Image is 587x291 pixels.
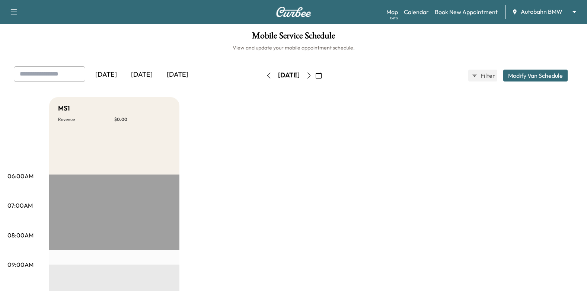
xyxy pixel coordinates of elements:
[7,44,580,51] h6: View and update your mobile appointment schedule.
[7,31,580,44] h1: Mobile Service Schedule
[386,7,398,16] a: MapBeta
[58,103,70,113] h5: MS1
[124,66,160,83] div: [DATE]
[7,260,34,269] p: 09:00AM
[468,70,497,81] button: Filter
[7,201,33,210] p: 07:00AM
[278,71,300,80] div: [DATE]
[88,66,124,83] div: [DATE]
[58,116,114,122] p: Revenue
[276,7,312,17] img: Curbee Logo
[390,15,398,21] div: Beta
[7,172,34,180] p: 06:00AM
[7,231,34,240] p: 08:00AM
[160,66,195,83] div: [DATE]
[481,71,494,80] span: Filter
[114,116,170,122] p: $ 0.00
[521,7,562,16] span: Autobahn BMW
[404,7,429,16] a: Calendar
[503,70,568,81] button: Modify Van Schedule
[435,7,498,16] a: Book New Appointment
